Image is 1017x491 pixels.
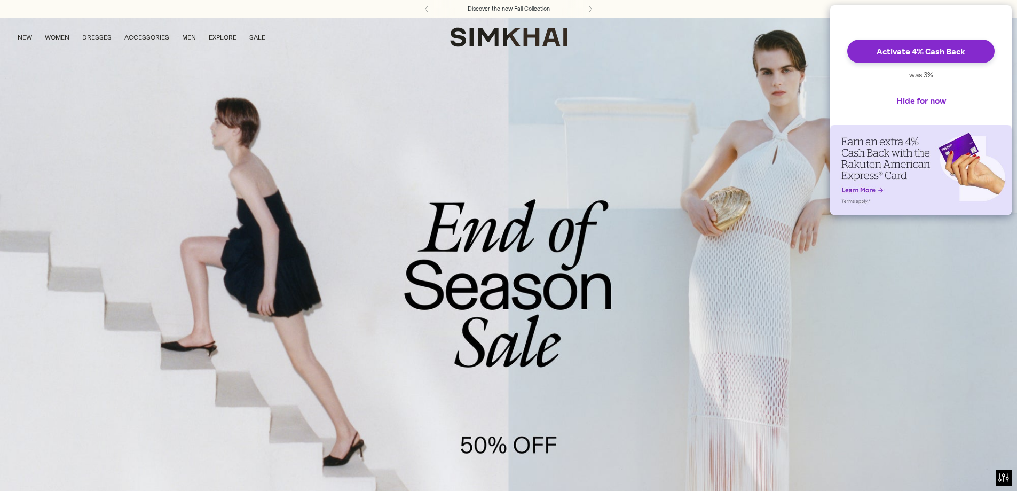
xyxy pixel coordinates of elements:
a: NEW [18,26,32,49]
a: MEN [182,26,196,49]
a: DRESSES [82,26,112,49]
a: Discover the new Fall Collection [468,5,550,13]
a: SIMKHAI [450,27,567,48]
a: SALE [249,26,265,49]
a: EXPLORE [209,26,236,49]
a: ACCESSORIES [124,26,169,49]
a: WOMEN [45,26,69,49]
